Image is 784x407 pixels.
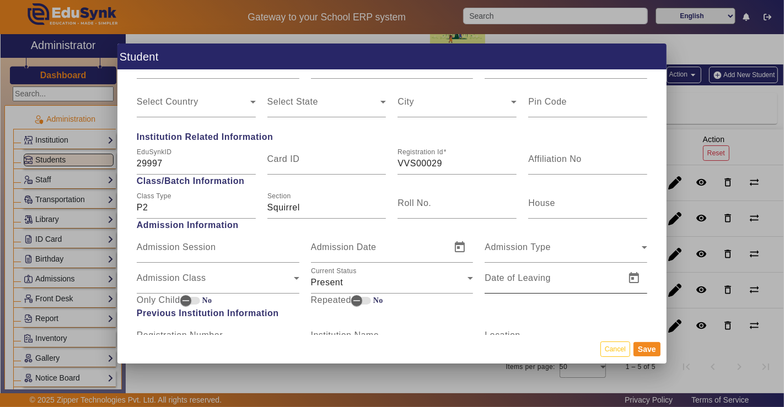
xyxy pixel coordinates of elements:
[267,157,386,170] input: Card ID
[137,157,256,170] input: EduSynkID
[398,157,517,170] input: Registration Id
[131,307,653,320] span: Previous Institution Information
[485,273,551,283] mat-label: Date of Leaving
[137,294,180,307] mat-label: Only Child
[528,154,582,164] mat-label: Affiliation No
[621,265,647,291] button: Open calendar
[633,342,661,356] button: Save
[485,276,619,289] input: Date of Leaving
[398,149,443,156] mat-label: Registration Id
[137,97,198,106] mat-label: Select Country
[117,44,666,69] h1: Student
[528,157,647,170] input: Affiliation No
[200,296,212,305] label: No
[267,193,291,200] mat-label: Section
[311,330,379,340] mat-label: Institution Name
[311,333,474,346] input: Institution Name
[528,201,647,214] input: House
[137,276,294,289] span: Admission Class
[137,193,171,200] mat-label: Class Type
[137,242,216,252] mat-label: Admission Session
[267,201,386,214] input: Section
[131,175,653,188] span: Class/Batch Information
[528,100,647,113] input: Pin Code
[311,278,343,287] span: Present
[600,341,630,356] button: Cancel
[137,330,223,340] mat-label: Registration Number
[137,273,206,283] mat-label: Admission Class
[137,245,299,258] input: Admission Session
[528,198,555,208] mat-label: House
[398,97,414,106] mat-label: City
[447,234,473,261] button: Open calendar
[311,245,445,258] input: Admission Date
[528,97,567,106] mat-label: Pin Code
[137,149,171,156] mat-label: EduSynkID
[137,201,256,214] input: Class Type
[131,219,653,232] span: Admission Information
[131,131,653,144] span: Institution Related Information
[485,242,551,252] mat-label: Admission Type
[267,154,300,164] mat-label: Card ID
[371,296,383,305] label: No
[398,198,431,208] mat-label: Roll No.
[311,242,377,252] mat-label: Admission Date
[485,333,647,346] input: Location
[485,245,642,258] span: Admission Type
[398,201,517,214] input: Roll No.
[311,294,351,307] mat-label: Repeated
[267,97,318,106] mat-label: Select State
[485,330,520,340] mat-label: Location
[311,268,357,275] mat-label: Current Status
